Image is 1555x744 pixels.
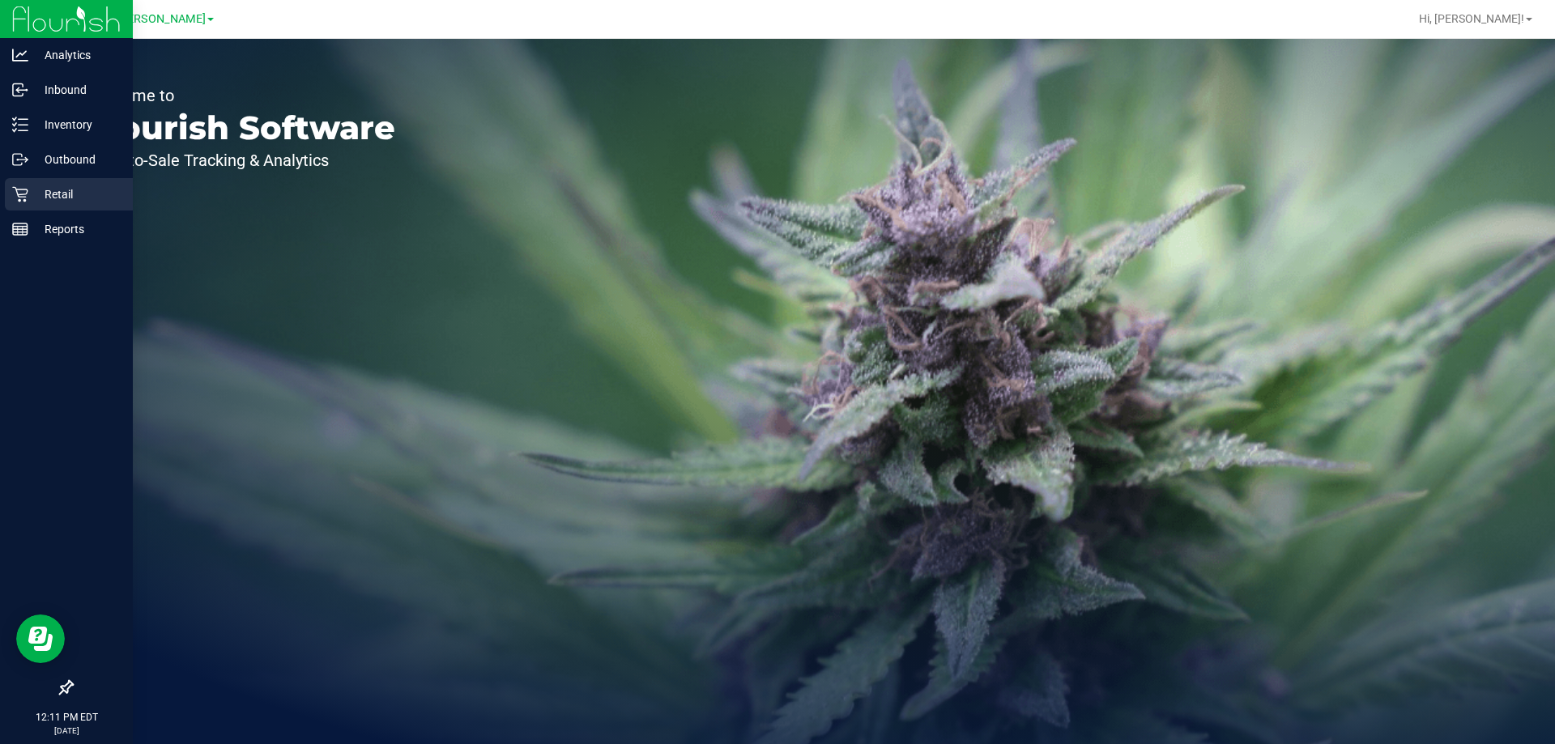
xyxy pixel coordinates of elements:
[87,152,395,168] p: Seed-to-Sale Tracking & Analytics
[28,150,126,169] p: Outbound
[12,186,28,202] inline-svg: Retail
[28,185,126,204] p: Retail
[16,614,65,663] iframe: Resource center
[12,47,28,63] inline-svg: Analytics
[28,115,126,134] p: Inventory
[7,725,126,737] p: [DATE]
[87,87,395,104] p: Welcome to
[12,117,28,133] inline-svg: Inventory
[28,80,126,100] p: Inbound
[117,12,206,26] span: [PERSON_NAME]
[28,45,126,65] p: Analytics
[28,219,126,239] p: Reports
[12,151,28,168] inline-svg: Outbound
[12,82,28,98] inline-svg: Inbound
[12,221,28,237] inline-svg: Reports
[87,112,395,144] p: Flourish Software
[7,710,126,725] p: 12:11 PM EDT
[1419,12,1524,25] span: Hi, [PERSON_NAME]!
